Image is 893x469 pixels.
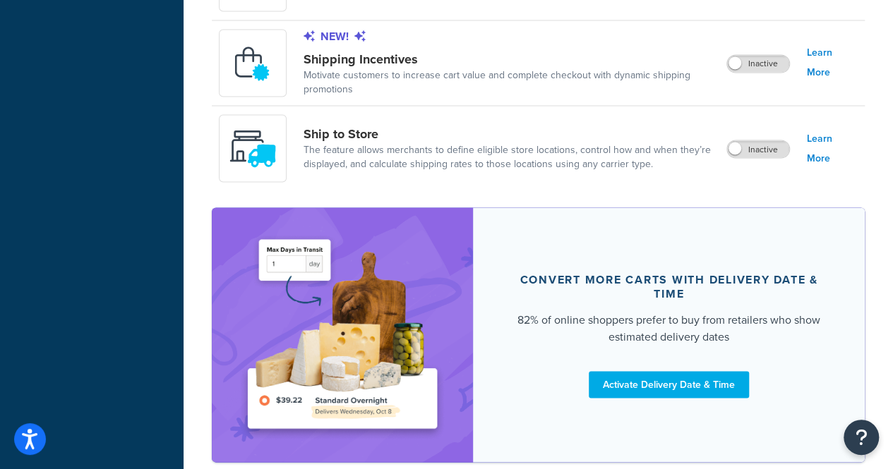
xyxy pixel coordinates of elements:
[304,68,715,97] a: Motivate customers to increase cart value and complete checkout with dynamic shipping promotions
[807,128,858,168] a: Learn More
[304,142,715,171] a: The feature allows merchants to define eligible store locations, control how and when they’re dis...
[228,123,277,173] img: icon-duo-feat-ship-to-store-7c4d6248.svg
[844,420,879,455] button: Open Resource Center
[228,39,276,87] img: icon-shipping-incentives-64efee88.svg
[304,29,715,67] a: New!Shipping Incentives
[236,229,448,441] img: feature-image-ddt-36eae7f7280da8017bfb280eaccd9c446f90b1fe08728e4019434db127062ab4.png
[727,140,789,157] label: Inactive
[807,43,858,83] a: Learn More
[304,29,715,44] p: New!
[727,55,789,72] label: Inactive
[304,126,715,141] a: Ship to Store
[507,272,831,300] div: Convert more carts with delivery date & time
[507,311,831,345] div: 82% of online shoppers prefer to buy from retailers who show estimated delivery dates
[589,371,749,398] a: Activate Delivery Date & Time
